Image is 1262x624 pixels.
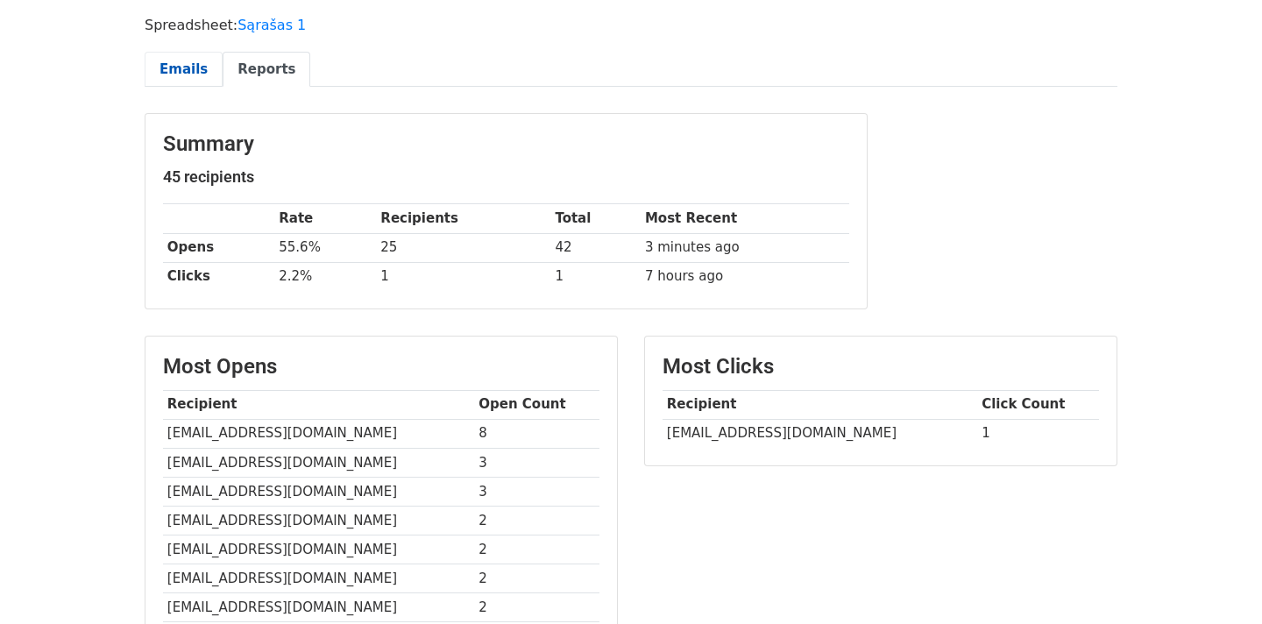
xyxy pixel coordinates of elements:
[551,262,642,291] td: 1
[551,233,642,262] td: 42
[474,564,599,593] td: 2
[163,419,474,448] td: [EMAIL_ADDRESS][DOMAIN_NAME]
[474,419,599,448] td: 8
[474,593,599,622] td: 2
[163,390,474,419] th: Recipient
[274,204,376,233] th: Rate
[1174,540,1262,624] div: Pokalbio valdiklis
[163,448,474,477] td: [EMAIL_ADDRESS][DOMAIN_NAME]
[977,419,1099,448] td: 1
[238,17,306,33] a: Sąrašas 1
[377,262,551,291] td: 1
[163,131,849,157] h3: Summary
[163,167,849,187] h5: 45 recipients
[663,390,977,419] th: Recipient
[145,16,1117,34] p: Spreadsheet:
[274,233,376,262] td: 55.6%
[977,390,1099,419] th: Click Count
[163,593,474,622] td: [EMAIL_ADDRESS][DOMAIN_NAME]
[163,233,274,262] th: Opens
[1174,540,1262,624] iframe: Chat Widget
[474,506,599,535] td: 2
[223,52,310,88] a: Reports
[474,390,599,419] th: Open Count
[163,262,274,291] th: Clicks
[641,262,849,291] td: 7 hours ago
[551,204,642,233] th: Total
[163,506,474,535] td: [EMAIL_ADDRESS][DOMAIN_NAME]
[663,419,977,448] td: [EMAIL_ADDRESS][DOMAIN_NAME]
[377,233,551,262] td: 25
[377,204,551,233] th: Recipients
[163,564,474,593] td: [EMAIL_ADDRESS][DOMAIN_NAME]
[474,448,599,477] td: 3
[274,262,376,291] td: 2.2%
[163,535,474,564] td: [EMAIL_ADDRESS][DOMAIN_NAME]
[145,52,223,88] a: Emails
[663,354,1099,379] h3: Most Clicks
[641,204,849,233] th: Most Recent
[474,535,599,564] td: 2
[163,354,599,379] h3: Most Opens
[163,477,474,506] td: [EMAIL_ADDRESS][DOMAIN_NAME]
[641,233,849,262] td: 3 minutes ago
[474,477,599,506] td: 3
